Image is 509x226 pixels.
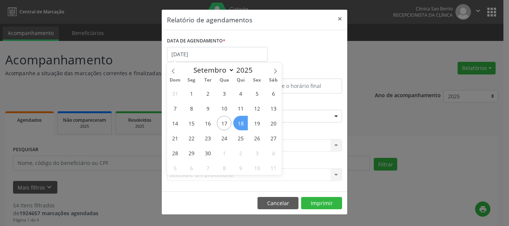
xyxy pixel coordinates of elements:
span: Setembro 16, 2025 [200,116,215,130]
span: Sex [249,78,265,83]
span: Setembro 29, 2025 [184,146,199,160]
input: Selecione o horário final [256,79,342,93]
span: Setembro 4, 2025 [233,86,248,101]
span: Outubro 5, 2025 [168,160,182,175]
span: Outubro 1, 2025 [217,146,231,160]
span: Setembro 30, 2025 [200,146,215,160]
span: Setembro 21, 2025 [168,131,182,145]
span: Setembro 18, 2025 [233,116,248,130]
span: Setembro 1, 2025 [184,86,199,101]
label: ATÉ [256,67,342,79]
button: Close [332,10,347,28]
span: Setembro 15, 2025 [184,116,199,130]
span: Setembro 10, 2025 [217,101,231,115]
span: Setembro 11, 2025 [233,101,248,115]
input: Selecione uma data ou intervalo [167,47,268,62]
span: Dom [167,78,183,83]
span: Setembro 12, 2025 [250,101,264,115]
span: Setembro 5, 2025 [250,86,264,101]
button: Cancelar [257,197,298,210]
span: Agosto 31, 2025 [168,86,182,101]
span: Qui [233,78,249,83]
span: Setembro 23, 2025 [200,131,215,145]
span: Setembro 3, 2025 [217,86,231,101]
span: Setembro 2, 2025 [200,86,215,101]
span: Seg [183,78,200,83]
h5: Relatório de agendamentos [167,15,252,25]
button: Imprimir [301,197,342,210]
span: Setembro 19, 2025 [250,116,264,130]
span: Outubro 4, 2025 [266,146,281,160]
span: Outubro 3, 2025 [250,146,264,160]
span: Setembro 24, 2025 [217,131,231,145]
span: Setembro 22, 2025 [184,131,199,145]
span: Outubro 11, 2025 [266,160,281,175]
span: Outubro 9, 2025 [233,160,248,175]
span: Setembro 28, 2025 [168,146,182,160]
span: Outubro 2, 2025 [233,146,248,160]
span: Sáb [265,78,282,83]
select: Month [190,65,234,75]
span: Setembro 27, 2025 [266,131,281,145]
span: Outubro 8, 2025 [217,160,231,175]
span: Outubro 6, 2025 [184,160,199,175]
span: Ter [200,78,216,83]
span: Setembro 14, 2025 [168,116,182,130]
input: Year [234,65,259,75]
span: Setembro 17, 2025 [217,116,231,130]
span: Setembro 8, 2025 [184,101,199,115]
span: Outubro 10, 2025 [250,160,264,175]
label: DATA DE AGENDAMENTO [167,35,225,47]
span: Setembro 26, 2025 [250,131,264,145]
span: Qua [216,78,233,83]
span: Setembro 9, 2025 [200,101,215,115]
span: Setembro 25, 2025 [233,131,248,145]
span: Setembro 20, 2025 [266,116,281,130]
span: Setembro 13, 2025 [266,101,281,115]
span: Setembro 7, 2025 [168,101,182,115]
span: Setembro 6, 2025 [266,86,281,101]
span: Outubro 7, 2025 [200,160,215,175]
